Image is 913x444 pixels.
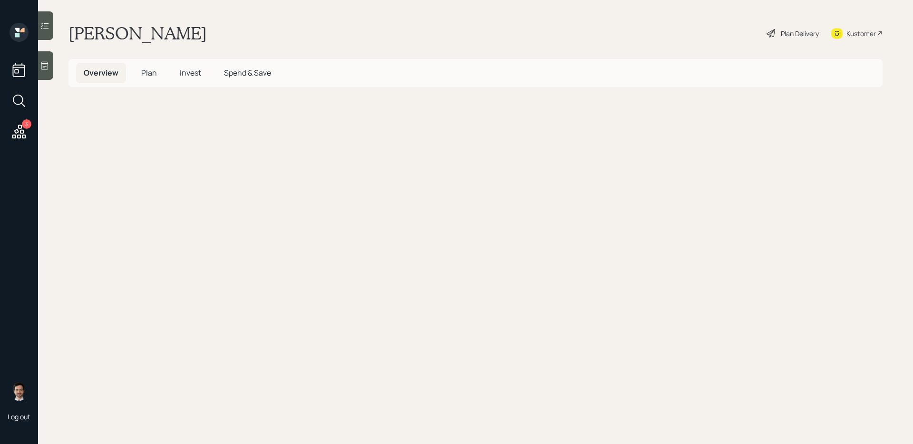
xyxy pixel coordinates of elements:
img: jonah-coleman-headshot.png [10,382,29,401]
div: Kustomer [846,29,876,39]
div: Plan Delivery [781,29,819,39]
span: Spend & Save [224,68,271,78]
span: Invest [180,68,201,78]
span: Overview [84,68,118,78]
span: Plan [141,68,157,78]
div: Log out [8,412,30,421]
h1: [PERSON_NAME] [68,23,207,44]
div: 3 [22,119,31,129]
